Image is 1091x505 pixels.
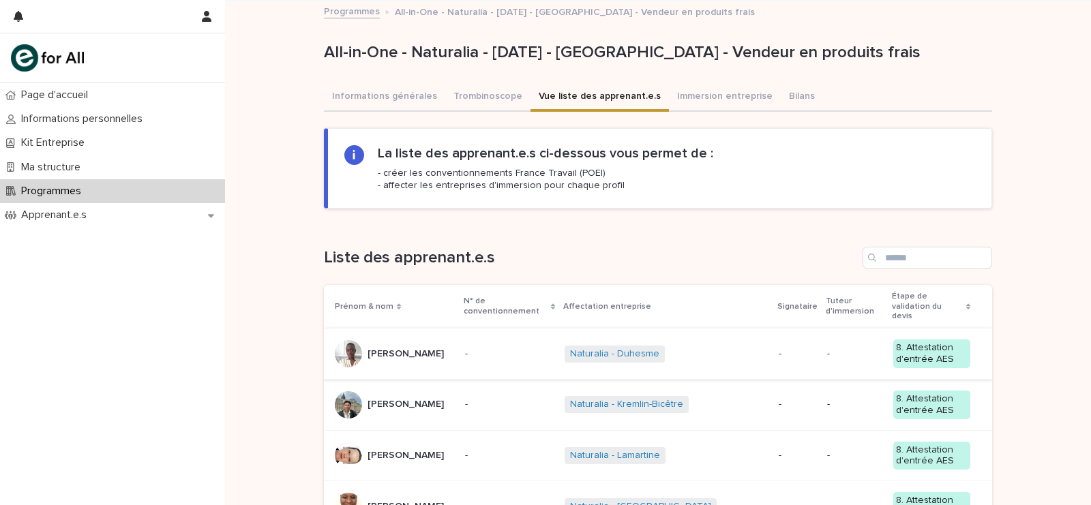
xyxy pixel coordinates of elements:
[324,379,992,430] tr: [PERSON_NAME][PERSON_NAME] -- Naturalia - Kremlin-Bicêtre --8. Attestation d'entrée AES
[378,145,713,162] h2: La liste des apprenant.e.s ci-dessous vous permet de :
[324,430,992,481] tr: [PERSON_NAME][PERSON_NAME] -- Naturalia - Lamartine --8. Attestation d'entrée AES
[324,83,445,112] button: Informations générales
[465,396,470,410] p: -
[893,391,970,419] div: 8. Attestation d'entrée AES
[530,83,669,112] button: Vue liste des apprenant.e.s
[781,83,823,112] button: Bilans
[324,43,987,63] p: All-in-One - Naturalia - [DATE] - [GEOGRAPHIC_DATA] - Vendeur en produits frais
[827,348,882,360] p: -
[16,185,92,198] p: Programmes
[570,450,660,461] a: Naturalia - Lamartine
[324,3,380,18] a: Programmes
[324,248,857,268] h1: Liste des apprenant.e.s
[779,399,816,410] p: -
[378,167,625,192] p: - créer les conventionnements France Travail (POEI) - affecter les entreprises d'immersion pour c...
[395,3,755,18] p: All-in-One - Naturalia - [DATE] - [GEOGRAPHIC_DATA] - Vendeur en produits frais
[368,447,447,461] p: [PERSON_NAME]
[465,447,470,461] p: -
[863,247,992,269] input: Search
[16,89,99,102] p: Page d'accueil
[892,289,962,324] p: Étape de validation du devis
[570,399,683,410] a: Naturalia - Kremlin-Bicêtre
[324,328,992,380] tr: [PERSON_NAME][PERSON_NAME] -- Naturalia - Duhesme --8. Attestation d'entrée AES
[893,442,970,470] div: 8. Attestation d'entrée AES
[11,44,84,72] img: mHINNnv7SNCQZijbaqql
[563,299,651,314] p: Affectation entreprise
[669,83,781,112] button: Immersion entreprise
[16,136,95,149] p: Kit Entreprise
[827,450,882,461] p: -
[16,209,98,221] p: Apprenant.e.s
[826,294,884,319] p: Tuteur d'immersion
[445,83,530,112] button: Trombinoscope
[335,299,393,314] p: Prénom & nom
[779,450,816,461] p: -
[570,348,659,360] a: Naturalia - Duhesme
[16,161,91,174] p: Ma structure
[893,339,970,368] div: 8. Attestation d'entrée AES
[368,346,447,360] p: [PERSON_NAME]
[16,112,153,125] p: Informations personnelles
[779,348,816,360] p: -
[827,399,882,410] p: -
[777,299,818,314] p: Signataire
[465,346,470,360] p: -
[464,294,548,319] p: N° de conventionnement
[368,396,447,410] p: [PERSON_NAME]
